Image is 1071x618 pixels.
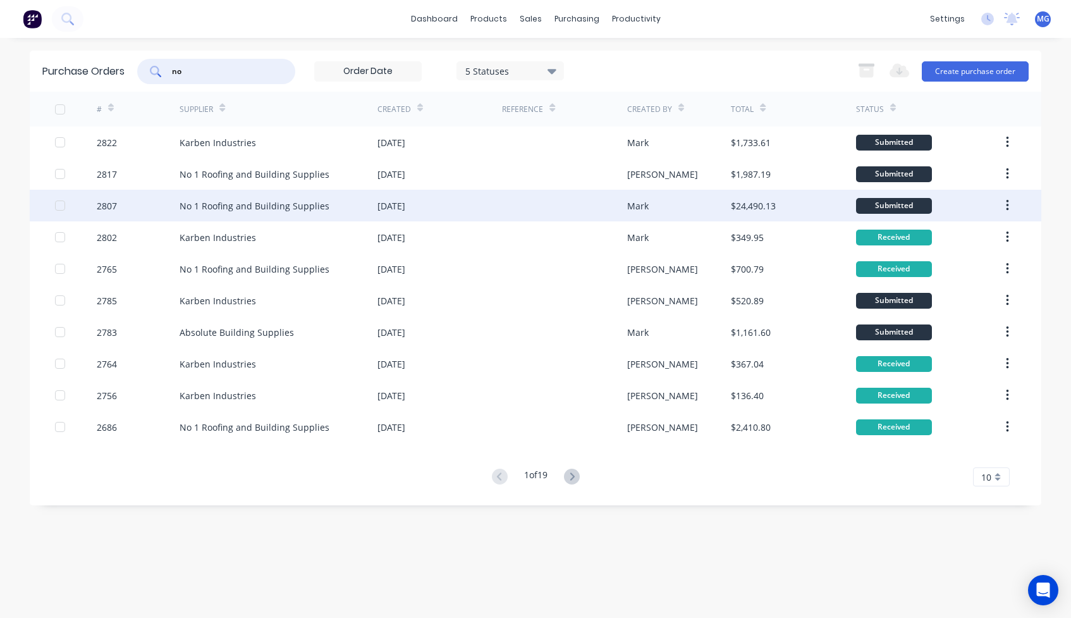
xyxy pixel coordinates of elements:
div: Total [731,104,754,115]
div: $700.79 [731,263,764,276]
div: 2783 [97,326,117,339]
a: dashboard [405,9,464,28]
div: products [464,9,513,28]
div: purchasing [548,9,606,28]
div: $1,987.19 [731,168,771,181]
div: Submitted [856,293,932,309]
div: # [97,104,102,115]
div: [DATE] [377,199,405,213]
div: Submitted [856,135,932,151]
div: Received [856,230,932,245]
div: Supplier [180,104,213,115]
div: 2686 [97,421,117,434]
div: [PERSON_NAME] [627,357,698,371]
div: 5 Statuses [465,64,556,77]
div: [PERSON_NAME] [627,168,698,181]
div: Karben Industries [180,357,256,371]
input: Order Date [315,62,421,81]
div: settings [924,9,971,28]
div: Submitted [856,166,932,182]
div: Reference [502,104,543,115]
div: 2817 [97,168,117,181]
div: 2802 [97,231,117,244]
div: [DATE] [377,231,405,244]
div: 2785 [97,294,117,307]
button: Create purchase order [922,61,1029,82]
span: MG [1037,13,1050,25]
div: Created [377,104,411,115]
div: [DATE] [377,168,405,181]
div: No 1 Roofing and Building Supplies [180,199,329,213]
div: Created By [627,104,672,115]
div: 2807 [97,199,117,213]
img: Factory [23,9,42,28]
span: 10 [981,471,991,484]
div: Karben Industries [180,389,256,402]
div: $520.89 [731,294,764,307]
div: [PERSON_NAME] [627,421,698,434]
div: $1,161.60 [731,326,771,339]
input: Search purchase orders... [171,65,276,78]
div: 2764 [97,357,117,371]
div: Received [856,261,932,277]
div: [DATE] [377,326,405,339]
div: 2756 [97,389,117,402]
div: Mark [627,199,649,213]
div: 1 of 19 [524,468,548,486]
div: Submitted [856,324,932,340]
div: [DATE] [377,389,405,402]
div: [PERSON_NAME] [627,263,698,276]
div: 2822 [97,136,117,149]
div: Purchase Orders [42,64,125,79]
div: Mark [627,326,649,339]
div: 2765 [97,263,117,276]
div: [DATE] [377,136,405,149]
div: $24,490.13 [731,199,776,213]
div: No 1 Roofing and Building Supplies [180,421,329,434]
div: $349.95 [731,231,764,244]
div: $2,410.80 [731,421,771,434]
div: productivity [606,9,667,28]
div: [DATE] [377,294,405,307]
div: Mark [627,231,649,244]
div: [DATE] [377,357,405,371]
div: $136.40 [731,389,764,402]
div: [DATE] [377,263,405,276]
div: Karben Industries [180,136,256,149]
div: sales [513,9,548,28]
div: Karben Industries [180,294,256,307]
div: Absolute Building Supplies [180,326,294,339]
div: [PERSON_NAME] [627,294,698,307]
div: [PERSON_NAME] [627,389,698,402]
div: [DATE] [377,421,405,434]
div: $1,733.61 [731,136,771,149]
div: Received [856,388,932,404]
div: Received [856,419,932,435]
div: Open Intercom Messenger [1028,575,1058,605]
div: Received [856,356,932,372]
div: $367.04 [731,357,764,371]
div: Submitted [856,198,932,214]
div: No 1 Roofing and Building Supplies [180,263,329,276]
div: No 1 Roofing and Building Supplies [180,168,329,181]
div: Status [856,104,884,115]
div: Karben Industries [180,231,256,244]
div: Mark [627,136,649,149]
